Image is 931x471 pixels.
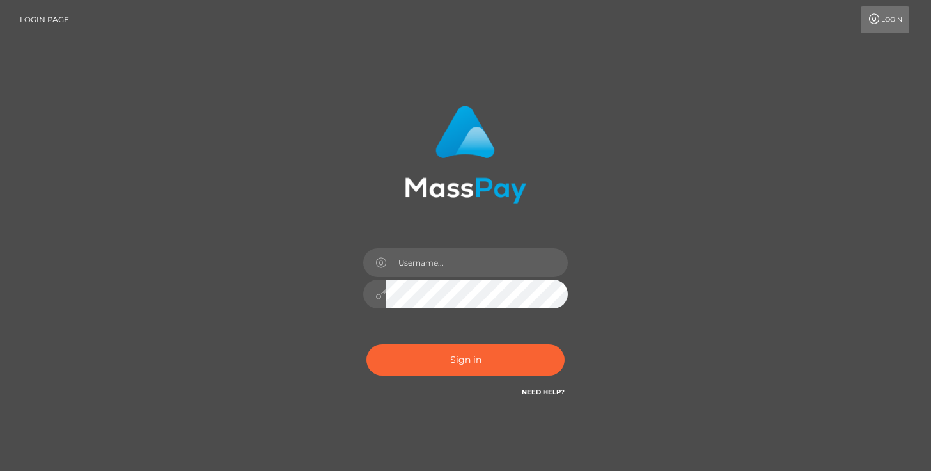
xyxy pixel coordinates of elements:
[522,388,565,396] a: Need Help?
[366,344,565,376] button: Sign in
[20,6,69,33] a: Login Page
[861,6,909,33] a: Login
[386,248,568,277] input: Username...
[405,106,526,204] img: MassPay Login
